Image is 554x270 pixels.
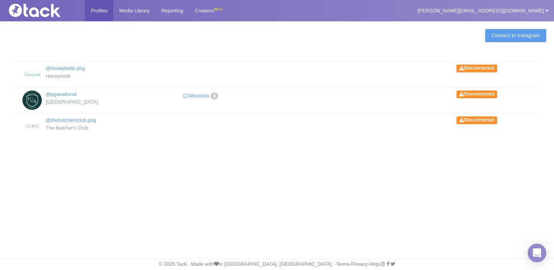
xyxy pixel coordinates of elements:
[46,91,77,97] a: @pganational
[351,261,368,267] a: Privacy
[210,92,219,99] span: 4
[22,124,141,132] div: The Butcher's Club
[369,261,380,267] a: Help
[46,65,85,71] a: @honeybelle.pbg
[22,116,42,136] img: The Butcher's Club
[14,50,540,62] th: : activate to sort column descending
[22,65,42,84] img: Honeybelle
[214,5,223,14] div: BETA
[457,65,497,72] span: Disconnected
[6,4,83,17] img: Tack
[22,98,141,106] div: [GEOGRAPHIC_DATA]
[457,116,497,124] span: Disconnected
[153,91,250,102] a: Mentions4
[22,72,141,80] div: Honeybelle
[22,91,42,110] img: PGA National Resort
[2,261,552,268] div: © 2025 Tack · Made with in [GEOGRAPHIC_DATA], [GEOGRAPHIC_DATA]. · · · ·
[485,29,546,42] a: Connect to Instagram
[528,244,546,262] div: Open Intercom Messenger
[457,91,497,98] span: Disconnected
[336,261,349,267] a: Terms
[46,117,96,123] a: @thebutchersclub.pbg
